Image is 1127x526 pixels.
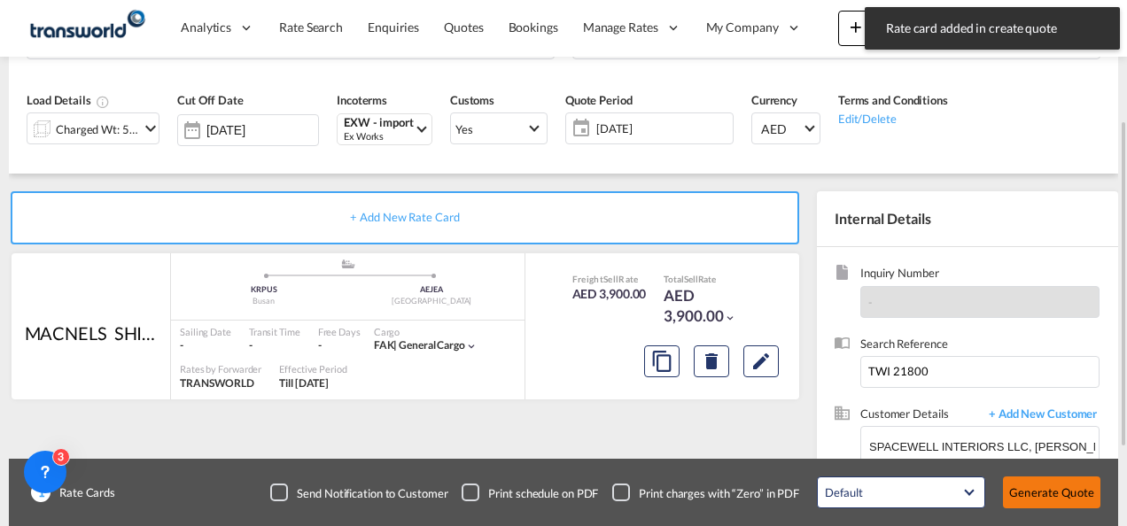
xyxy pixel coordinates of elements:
span: Manage Rates [583,19,658,36]
md-icon: Chargeable Weight [96,95,110,109]
div: general cargo [374,338,465,353]
div: Print charges with “Zero” in PDF [639,485,799,501]
div: - [318,338,322,353]
div: Total Rate [664,273,752,285]
md-checkbox: Checkbox No Ink [270,483,447,501]
button: Copy [644,345,680,377]
md-icon: icon-chevron-down [465,340,478,352]
span: Quotes [444,19,483,35]
span: + Add New Customer [980,406,1100,426]
span: AED [761,120,802,138]
div: Cargo [374,325,478,338]
div: Till 30 Sep 2025 [279,376,329,391]
span: New [845,19,912,34]
span: Rate card added in create quote [881,19,1104,37]
div: Charged Wt: 5.00 W/M [56,117,139,142]
span: Rate Search [279,19,343,35]
div: + Add New Rate Card [11,191,799,244]
span: Sell [684,274,698,284]
span: TRANSWORLD [180,376,254,390]
button: Delete [694,345,729,377]
div: Send Notification to Customer [297,485,447,501]
div: Print schedule on PDF [488,485,598,501]
md-select: Select Incoterms: EXW - import Ex Works [337,113,432,145]
div: TRANSWORLD [180,376,261,391]
div: Ex Works [344,129,414,143]
div: Busan [180,296,348,307]
img: f753ae806dec11f0841701cdfdf085c0.png [27,8,146,48]
span: [DATE] [592,116,733,141]
md-icon: icon-plus 400-fg [845,16,867,37]
span: My Company [706,19,779,36]
div: Sailing Date [180,325,231,338]
input: Select [206,123,318,137]
span: Cut Off Date [177,93,244,107]
button: Edit [743,345,779,377]
span: Customs [450,93,494,107]
span: Incoterms [337,93,387,107]
div: Transit Time [249,325,300,338]
button: Generate Quote [1003,476,1100,508]
div: AED 3,900.00 [664,285,752,328]
div: KRPUS [180,284,348,296]
span: Load Details [27,93,110,107]
span: Enquiries [368,19,419,35]
span: Till [DATE] [279,376,329,390]
div: Charged Wt: 5.00 W/Micon-chevron-down [27,112,159,144]
span: Terms and Conditions [838,93,948,107]
div: Internal Details [817,191,1118,246]
md-icon: icon-chevron-down [724,312,736,324]
span: Customer Details [860,406,980,426]
md-checkbox: Checkbox No Ink [462,483,598,501]
span: FAK [374,338,400,352]
button: icon-plus 400-fgNewicon-chevron-down [838,11,919,46]
div: Rates by Forwarder [180,362,261,375]
span: Search Reference [860,336,1100,356]
div: MACNELS SHIPPING LLC / TDWC-DUBAI [25,321,158,345]
span: Quote Period [565,93,633,107]
span: Bookings [509,19,558,35]
md-select: Select Currency: د.إ AEDUnited Arab Emirates Dirham [751,112,820,144]
div: [GEOGRAPHIC_DATA] [348,296,517,307]
span: Rate Cards [51,484,115,500]
div: Effective Period [279,362,346,375]
span: + Add New Rate Card [350,210,459,224]
md-icon: icon-chevron-down [140,118,161,139]
span: Inquiry Number [860,265,1100,285]
span: | [393,338,397,352]
div: - [180,338,231,353]
input: Enter search reference [860,356,1100,388]
div: Edit/Delete [838,109,948,127]
div: EXW - import [344,116,414,129]
span: Sell [603,274,618,284]
md-icon: assets/icons/custom/ship-fill.svg [338,259,359,268]
div: AED 3,900.00 [572,285,647,303]
md-select: Select Customs: Yes [450,112,548,144]
span: Analytics [181,19,231,36]
input: Enter Customer Details [869,427,1099,467]
div: Default [825,485,862,499]
md-checkbox: Checkbox No Ink [612,483,799,501]
div: Yes [455,122,473,136]
span: [DATE] [596,120,728,136]
md-icon: assets/icons/custom/copyQuote.svg [651,351,672,372]
span: - [868,295,873,309]
div: - [249,338,300,353]
div: Free Days [318,325,361,338]
md-icon: icon-calendar [566,118,587,139]
div: Freight Rate [572,273,647,285]
span: 1 [31,483,51,502]
span: Currency [751,93,797,107]
div: AEJEA [348,284,517,296]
